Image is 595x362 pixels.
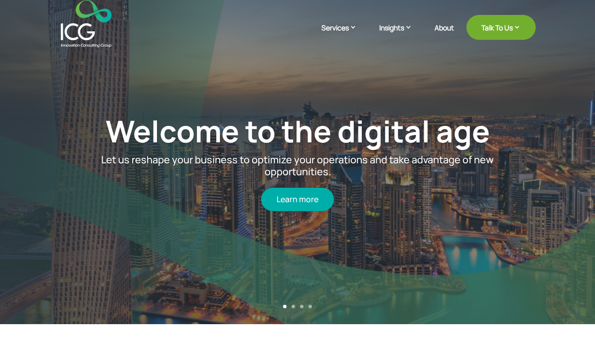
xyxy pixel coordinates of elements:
[308,305,312,308] a: 4
[435,24,454,47] a: About
[292,305,295,308] a: 2
[283,305,287,308] a: 1
[261,188,334,211] a: Learn more
[300,305,303,308] a: 3
[106,111,490,151] a: Welcome to the digital age
[321,22,367,47] a: Services
[101,153,494,178] span: Let us reshape your business to optimize your operations and take advantage of new opportunities.
[466,15,536,40] a: Talk To Us
[379,22,422,47] a: Insights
